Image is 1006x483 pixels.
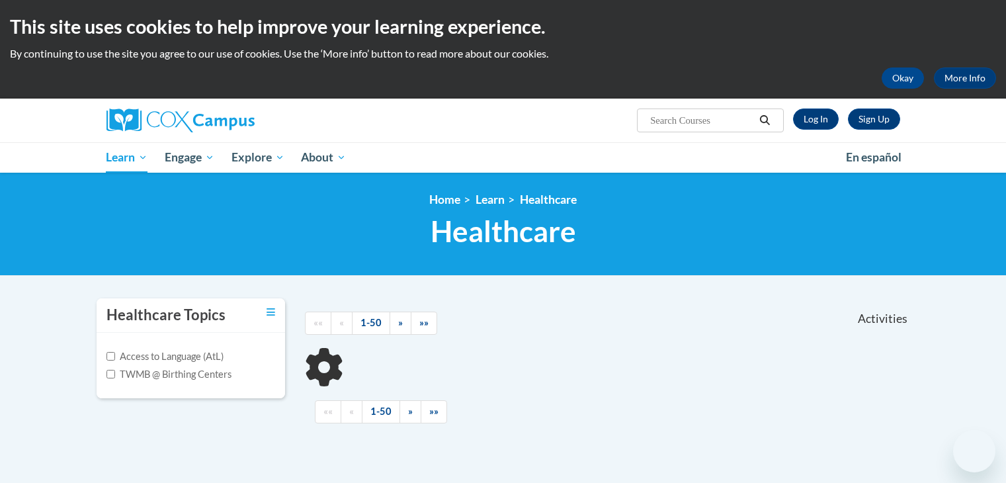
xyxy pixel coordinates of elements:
[165,150,214,165] span: Engage
[476,193,505,206] a: Learn
[429,193,460,206] a: Home
[98,142,157,173] a: Learn
[301,150,346,165] span: About
[106,352,115,361] input: Checkbox for Options
[106,367,231,382] label: TWMB @ Birthing Centers
[315,400,341,423] a: Begining
[793,109,839,130] a: Log In
[846,150,901,164] span: En español
[953,430,995,472] iframe: Button to launch messaging window
[398,317,403,328] span: »
[305,312,331,335] a: Begining
[10,46,996,61] p: By continuing to use the site you agree to our use of cookies. Use the ‘More info’ button to read...
[429,406,439,417] span: »»
[520,193,577,206] a: Healthcare
[934,67,996,89] a: More Info
[87,142,920,173] div: Main menu
[106,305,226,326] h3: Healthcare Topics
[231,150,284,165] span: Explore
[106,349,224,364] label: Access to Language (AtL)
[882,67,924,89] button: Okay
[352,312,390,335] a: 1-50
[431,214,576,249] span: Healthcare
[858,312,907,326] span: Activities
[106,370,115,378] input: Checkbox for Options
[408,406,413,417] span: »
[419,317,429,328] span: »»
[390,312,411,335] a: Next
[10,13,996,40] h2: This site uses cookies to help improve your learning experience.
[399,400,421,423] a: Next
[411,312,437,335] a: End
[292,142,355,173] a: About
[106,150,147,165] span: Learn
[314,317,323,328] span: ««
[362,400,400,423] a: 1-50
[106,109,358,132] a: Cox Campus
[349,406,354,417] span: «
[323,406,333,417] span: ««
[339,317,344,328] span: «
[106,109,255,132] img: Cox Campus
[267,305,275,320] a: Toggle collapse
[837,144,910,171] a: En español
[848,109,900,130] a: Register
[331,312,353,335] a: Previous
[156,142,223,173] a: Engage
[421,400,447,423] a: End
[649,112,755,128] input: Search Courses
[341,400,362,423] a: Previous
[755,112,775,128] button: Search
[223,142,293,173] a: Explore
